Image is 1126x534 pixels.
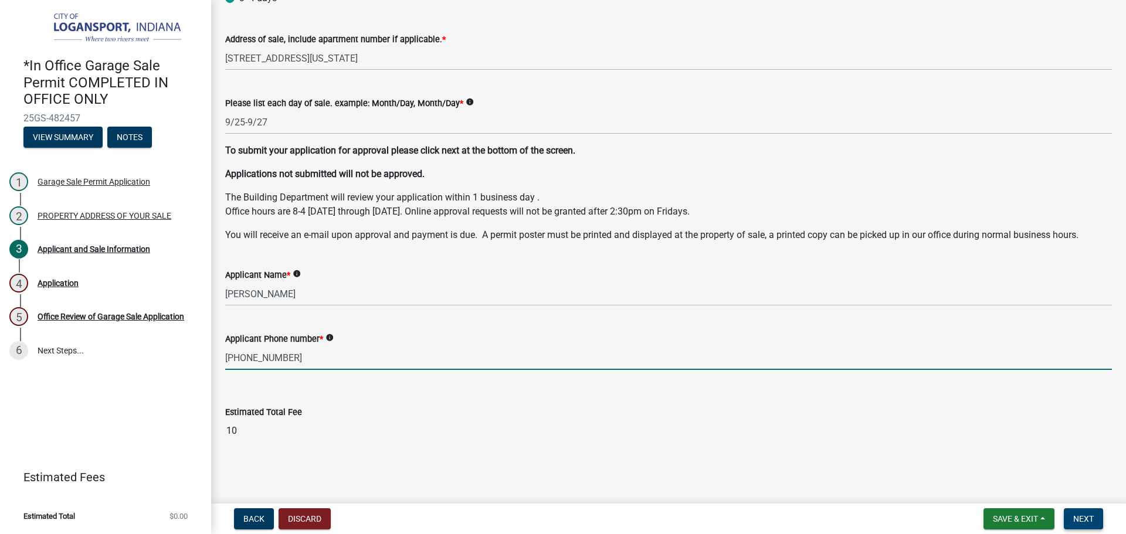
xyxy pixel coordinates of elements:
[983,508,1054,529] button: Save & Exit
[107,133,152,142] wm-modal-confirm: Notes
[243,514,264,523] span: Back
[38,178,150,186] div: Garage Sale Permit Application
[225,271,290,280] label: Applicant Name
[225,228,1112,242] p: You will receive an e-mail upon approval and payment is due. A permit poster must be printed and ...
[225,36,446,44] label: Address of sale, include apartment number if applicable.
[9,240,28,259] div: 3
[993,514,1038,523] span: Save & Exit
[225,168,425,179] strong: Applications not submitted will not be approved.
[225,335,323,343] label: Applicant Phone number
[325,334,334,342] i: info
[293,270,301,278] i: info
[466,98,474,106] i: info
[38,212,171,220] div: PROPERTY ADDRESS OF YOUR SALE
[23,512,75,520] span: Estimated Total
[1073,514,1094,523] span: Next
[9,465,192,489] a: Estimated Fees
[23,127,103,148] button: View Summary
[169,512,188,520] span: $0.00
[107,127,152,148] button: Notes
[225,409,302,417] label: Estimated Total Fee
[9,307,28,326] div: 5
[23,133,103,142] wm-modal-confirm: Summary
[225,191,1112,219] p: The Building Department will review your application within 1 business day . Office hours are 8-4...
[9,172,28,191] div: 1
[38,245,150,253] div: Applicant and Sale Information
[234,508,274,529] button: Back
[9,341,28,360] div: 6
[279,508,331,529] button: Discard
[23,12,192,45] img: City of Logansport, Indiana
[225,100,463,108] label: Please list each day of sale. example: Month/Day, Month/Day
[1064,508,1103,529] button: Next
[9,274,28,292] div: 4
[225,145,575,156] strong: To submit your application for approval please click next at the bottom of the screen.
[38,312,184,321] div: Office Review of Garage Sale Application
[23,113,188,124] span: 25GS-482457
[9,206,28,225] div: 2
[38,279,79,287] div: Application
[23,57,202,108] h4: *In Office Garage Sale Permit COMPLETED IN OFFICE ONLY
